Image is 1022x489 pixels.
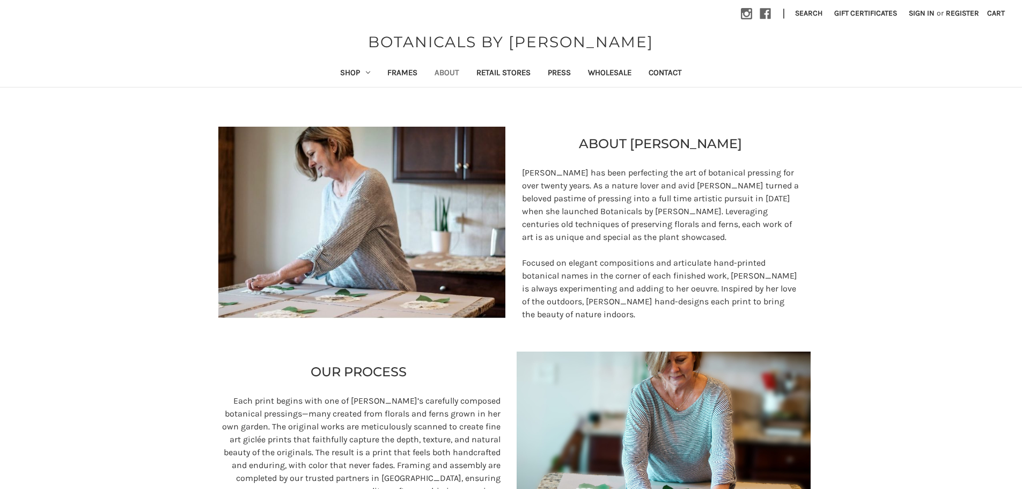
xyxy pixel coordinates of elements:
a: Frames [379,61,426,87]
p: [PERSON_NAME] has been perfecting the art of botanical pressing for over twenty years. As a natur... [522,166,799,244]
p: OUR PROCESS [311,362,407,382]
a: Retail Stores [468,61,539,87]
a: Press [539,61,579,87]
span: or [936,8,945,19]
p: Focused on elegant compositions and articulate hand-printed botanical names in the corner of each... [522,257,799,321]
a: Contact [640,61,690,87]
li: | [778,5,789,23]
a: About [426,61,468,87]
p: ABOUT [PERSON_NAME] [579,134,742,154]
a: Shop [332,61,379,87]
a: BOTANICALS BY [PERSON_NAME] [363,31,659,53]
span: Cart [987,9,1005,18]
a: Wholesale [579,61,640,87]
